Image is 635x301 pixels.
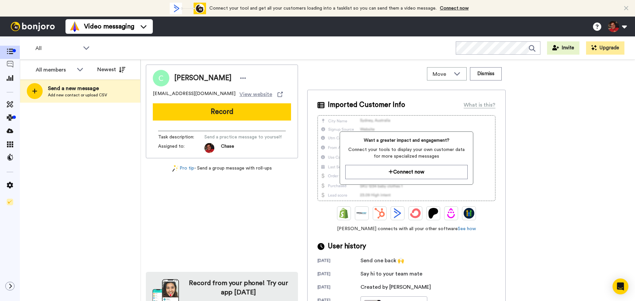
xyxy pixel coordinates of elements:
span: [PERSON_NAME] connects with all your other software [317,226,495,232]
img: GoHighLevel [464,208,474,219]
div: animation [170,3,206,14]
img: ACg8ocJ8jTPxAiUse98BKyo8hWBwfx9j9ELbqNXAaAH2BjpLceGSW4o=s96-c [204,143,214,153]
button: Record [153,103,291,121]
div: Open Intercom Messenger [613,278,628,294]
img: vm-color.svg [69,21,80,32]
a: View website [239,90,283,98]
img: Checklist.svg [7,199,13,205]
div: What is this? [464,101,495,109]
button: Connect now [345,165,467,179]
button: Upgrade [586,41,624,55]
span: User history [328,241,366,251]
img: Shopify [339,208,349,219]
div: Created by [PERSON_NAME] [360,283,431,291]
span: [PERSON_NAME] [174,73,232,83]
div: [DATE] [317,271,360,278]
div: [DATE] [317,258,360,265]
span: Imported Customer Info [328,100,405,110]
span: Video messaging [84,22,134,31]
img: Ontraport [357,208,367,219]
span: Assigned to: [158,143,204,153]
a: Connect now [440,6,469,11]
div: All members [36,66,73,74]
div: Send one back 🙌 [360,257,404,265]
span: Chase [221,143,234,153]
button: Dismiss [470,67,502,80]
span: All [35,44,80,52]
img: ActiveCampaign [392,208,403,219]
button: Invite [547,41,579,55]
img: Image of Chase Stager [153,70,169,86]
img: ConvertKit [410,208,421,219]
img: Drip [446,208,456,219]
img: Hubspot [374,208,385,219]
span: Add new contact or upload CSV [48,92,107,98]
span: Connect your tool and get all your customers loading into a tasklist so you can send them a video... [209,6,437,11]
h4: Record from your phone! Try our app [DATE] [186,278,291,297]
a: See how [458,226,476,231]
img: Patreon [428,208,439,219]
img: magic-wand.svg [172,165,178,172]
a: Pro tip [172,165,194,172]
div: [DATE] [317,284,360,291]
span: Move [433,70,450,78]
img: bj-logo-header-white.svg [8,22,58,31]
span: Send a new message [48,84,107,92]
div: - Send a group message with roll-ups [146,165,298,172]
span: [EMAIL_ADDRESS][DOMAIN_NAME] [153,90,235,98]
button: Newest [92,63,130,76]
span: Want a greater impact and engagement? [345,137,467,144]
span: Send a practice message to yourself [204,134,282,140]
span: Connect your tools to display your own customer data for more specialized messages [345,146,467,160]
span: View website [239,90,272,98]
div: Say hi to your team mate [360,270,422,278]
span: Task description : [158,134,204,140]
